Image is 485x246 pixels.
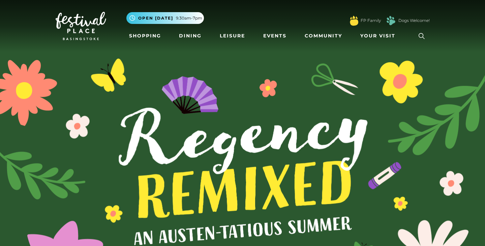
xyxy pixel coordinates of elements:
a: Dining [176,30,204,42]
a: Events [261,30,289,42]
span: Your Visit [360,32,395,39]
span: Open [DATE] [138,15,173,21]
span: 9.30am-7pm [176,15,202,21]
a: FP Family [361,18,381,24]
img: Festival Place Logo [56,12,106,40]
a: Community [302,30,345,42]
a: Leisure [217,30,248,42]
a: Shopping [126,30,164,42]
button: Open [DATE] 9.30am-7pm [126,12,204,24]
a: Your Visit [358,30,401,42]
a: Dogs Welcome! [398,18,430,24]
